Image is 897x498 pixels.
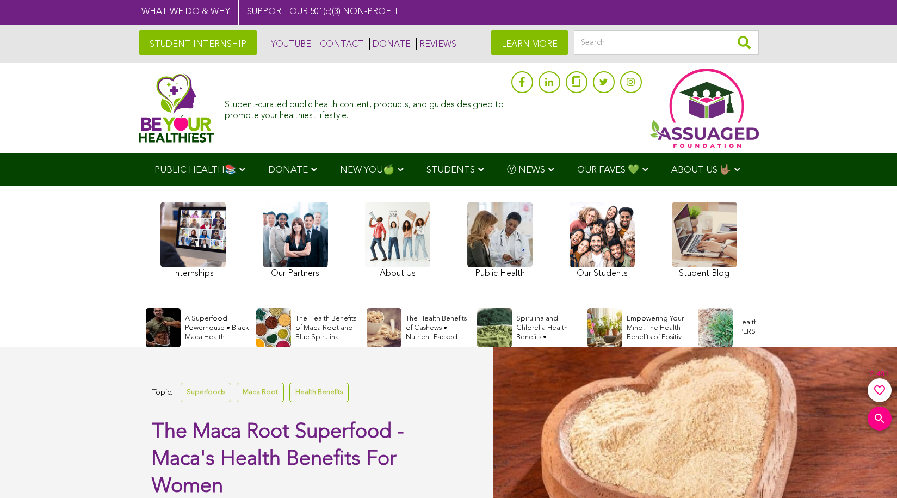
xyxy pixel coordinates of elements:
iframe: Chat Widget [843,446,897,498]
span: DONATE [268,165,308,175]
a: DONATE [369,38,411,50]
a: YOUTUBE [268,38,311,50]
div: Navigation Menu [139,153,759,186]
a: Maca Root [237,383,284,402]
a: Health Benefits [289,383,349,402]
span: OUR FAVES 💚 [577,165,639,175]
span: ABOUT US 🤟🏽 [671,165,731,175]
span: Topic: [152,385,172,400]
a: STUDENT INTERNSHIP [139,30,257,55]
span: Ⓥ NEWS [507,165,545,175]
span: PUBLIC HEALTH📚 [154,165,236,175]
a: LEARN MORE [491,30,568,55]
span: The Maca Root Superfood - Maca's Health Benefits For Women [152,422,404,497]
div: Student-curated public health content, products, and guides designed to promote your healthiest l... [225,95,505,121]
img: Assuaged App [650,69,759,148]
a: REVIEWS [416,38,456,50]
a: Superfoods [181,383,231,402]
a: CONTACT [317,38,364,50]
img: glassdoor [572,76,580,87]
span: NEW YOU🍏 [340,165,394,175]
img: Assuaged [139,73,214,143]
span: STUDENTS [426,165,475,175]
